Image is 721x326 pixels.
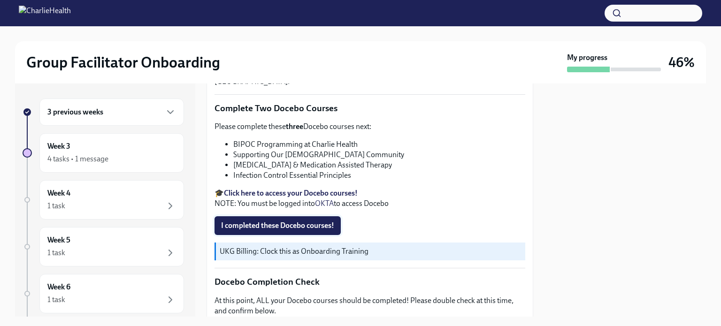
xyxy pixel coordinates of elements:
span: I completed these Docebo courses! [221,221,334,230]
h3: 46% [668,54,695,71]
strong: three [286,122,303,131]
a: Week 61 task [23,274,184,313]
a: Click here to access your Docebo courses! [224,189,358,197]
p: 🎓 NOTE: You must be logged into to access Docebo [215,188,525,209]
li: BIPOC Programming at Charlie Health [233,139,525,150]
div: 4 tasks • 1 message [47,154,108,164]
li: Infection Control Essential Principles [233,170,525,181]
p: Complete Two Docebo Courses [215,102,525,114]
h6: Week 5 [47,235,70,245]
a: Week 41 task [23,180,184,220]
li: Supporting Our [DEMOGRAPHIC_DATA] Community [233,150,525,160]
div: 1 task [47,248,65,258]
strong: My progress [567,53,607,63]
a: OKTA [315,199,334,208]
h6: Week 6 [47,282,70,292]
a: Week 51 task [23,227,184,266]
a: Week 34 tasks • 1 message [23,133,184,173]
p: Docebo Completion Check [215,276,525,288]
li: [MEDICAL_DATA] & Medication Assisted Therapy [233,160,525,170]
p: At this point, ALL your Docebo courses should be completed! Please double check at this time, and... [215,296,525,316]
p: UKG Billing: Clock this as Onboarding Training [220,246,522,257]
h6: Week 3 [47,141,70,152]
img: CharlieHealth [19,6,71,21]
div: 1 task [47,295,65,305]
div: 3 previous weeks [39,99,184,126]
div: 1 task [47,201,65,211]
button: I completed these Docebo courses! [215,216,341,235]
h6: Week 4 [47,188,70,198]
h2: Group Facilitator Onboarding [26,53,220,72]
p: Please complete these Docebo courses next: [215,121,525,132]
h6: 3 previous weeks [47,107,103,117]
